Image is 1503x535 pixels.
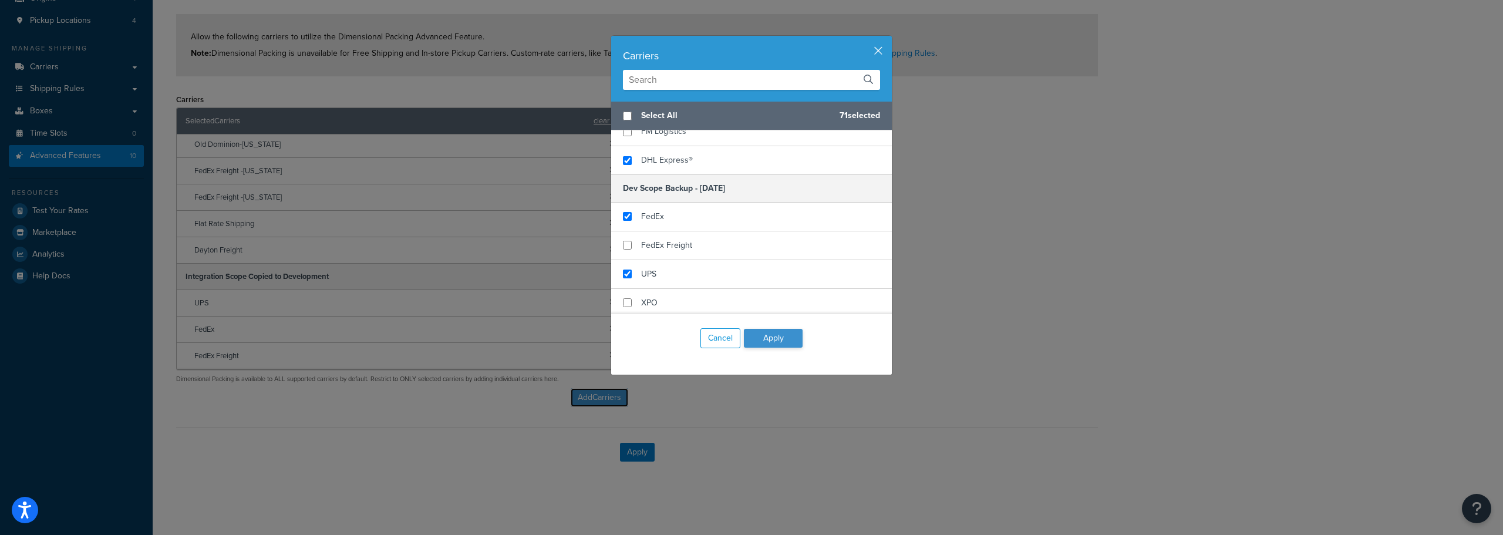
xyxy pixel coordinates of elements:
[700,328,740,348] button: Cancel
[641,239,692,251] span: FedEx Freight
[641,107,830,124] span: Select All
[611,174,892,202] h5: Dev Scope Backup - [DATE]
[623,70,880,90] input: Search
[744,329,803,348] button: Apply
[641,297,658,309] span: XPO
[641,268,656,280] span: UPS
[641,154,693,166] span: DHL Express®
[623,48,880,64] div: Carriers
[611,102,892,130] div: 71 selected
[641,125,686,137] span: FM Logistics
[641,210,664,223] span: FedEx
